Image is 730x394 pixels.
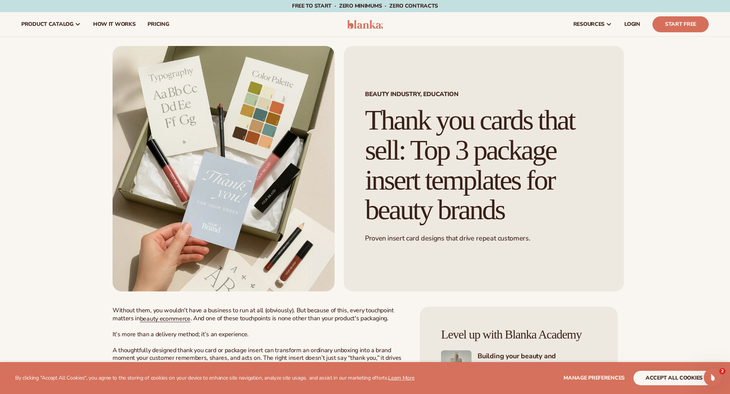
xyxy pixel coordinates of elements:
button: Manage preferences [563,371,625,385]
span: Proven insert card designs that drive repeat customers. [365,234,530,243]
button: accept all cookies [633,371,715,385]
span: It’s more than a delivery method; it’s an experience. [113,330,249,339]
a: product catalog [15,12,87,36]
span: Without them, you wouldn’t have a business to run at all (obviously). But because of this, every ... [113,306,394,323]
a: pricing [141,12,175,36]
h4: Level up with Blanka Academy [441,328,597,341]
a: LOGIN [618,12,646,36]
span: How It Works [93,21,136,27]
span: Free to start · ZERO minimums · ZERO contracts [292,2,438,9]
a: Start Free [652,16,709,32]
p: By clicking "Accept All Cookies", you agree to the storing of cookies on your device to enhance s... [15,375,414,381]
a: Shopify Image 5 Building your beauty and wellness brand with [PERSON_NAME] [441,350,597,381]
span: resources [573,21,605,27]
h4: Building your beauty and wellness brand with [PERSON_NAME] [478,352,597,379]
span: pricing [148,21,169,27]
a: How It Works [87,12,142,36]
span: product catalog [21,21,73,27]
h1: Thank you cards that sell: Top 3 package insert templates for beauty brands [365,105,603,225]
span: Beauty industry, education [365,91,603,97]
img: A hand holding a branded thank you card above a beauty packaging box with lipsticks, lip liners, ... [113,46,335,291]
span: Manage preferences [563,374,625,381]
iframe: Intercom live chat [704,368,722,386]
img: Shopify Image 5 [441,350,471,381]
span: 2 [719,368,725,374]
span: A thoughtfully designed thank you card or package insert can transform an ordinary unboxing into ... [113,346,401,370]
span: . And one of these touchpoints is none other than your product's packaging. [190,314,389,323]
a: beauty ecommerce [140,315,190,323]
span: LOGIN [624,21,640,27]
a: Learn More [388,374,414,381]
a: resources [567,12,618,36]
img: logo [347,20,383,29]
